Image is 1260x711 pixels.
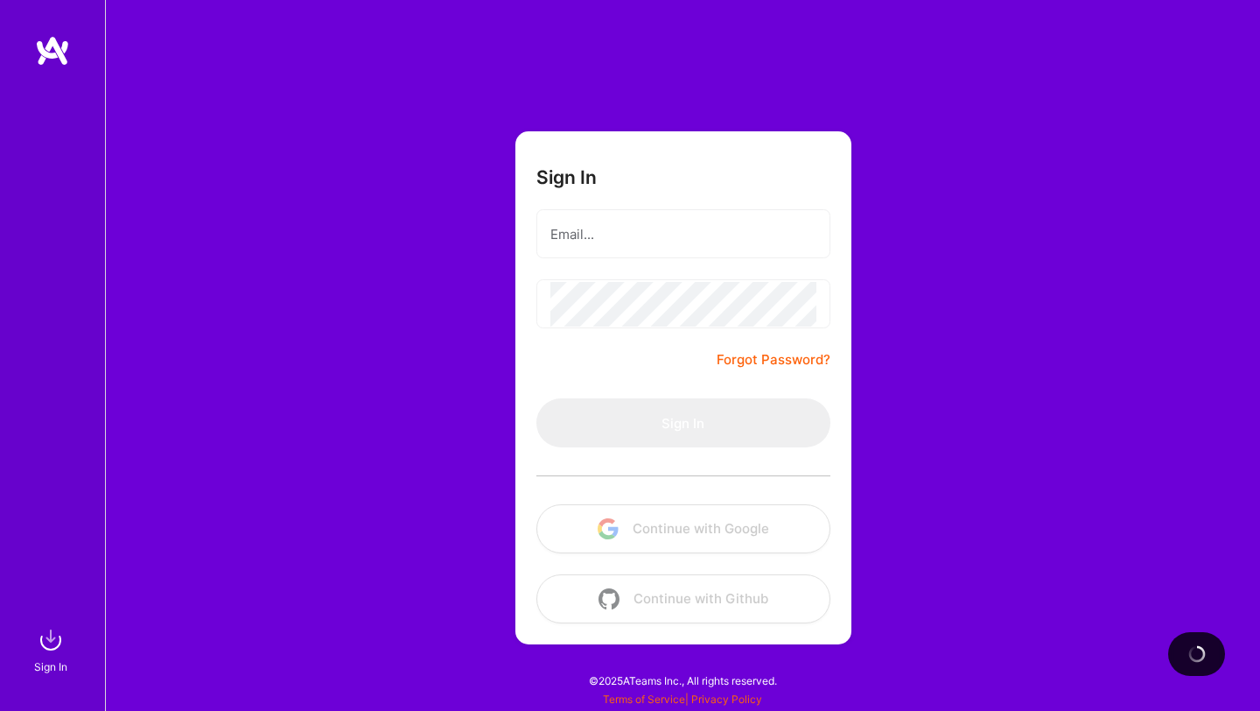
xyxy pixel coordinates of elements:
[1185,643,1207,665] img: loading
[105,658,1260,702] div: © 2025 ATeams Inc., All rights reserved.
[34,658,67,676] div: Sign In
[536,398,830,447] button: Sign In
[33,623,68,658] img: sign in
[598,588,619,609] img: icon
[717,349,830,370] a: Forgot Password?
[536,504,830,553] button: Continue with Google
[603,693,685,706] a: Terms of Service
[603,693,762,706] span: |
[691,693,762,706] a: Privacy Policy
[536,574,830,623] button: Continue with Github
[35,35,70,67] img: logo
[598,518,619,539] img: icon
[536,166,597,188] h3: Sign In
[550,212,816,257] input: Email...
[37,623,68,676] a: sign inSign In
